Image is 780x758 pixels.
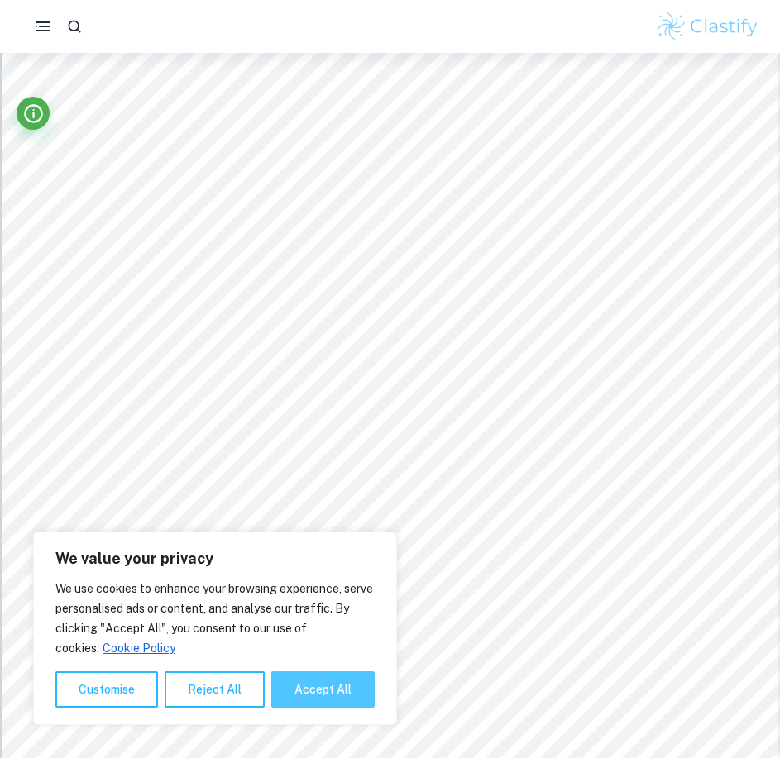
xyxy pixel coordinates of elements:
[165,671,265,708] button: Reject All
[55,579,375,658] p: We use cookies to enhance your browsing experience, serve personalised ads or content, and analys...
[55,671,158,708] button: Customise
[17,97,50,130] button: Info
[102,641,176,656] a: Cookie Policy
[655,10,760,43] img: Clastify logo
[271,671,375,708] button: Accept All
[33,532,397,725] div: We value your privacy
[55,549,375,569] p: We value your privacy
